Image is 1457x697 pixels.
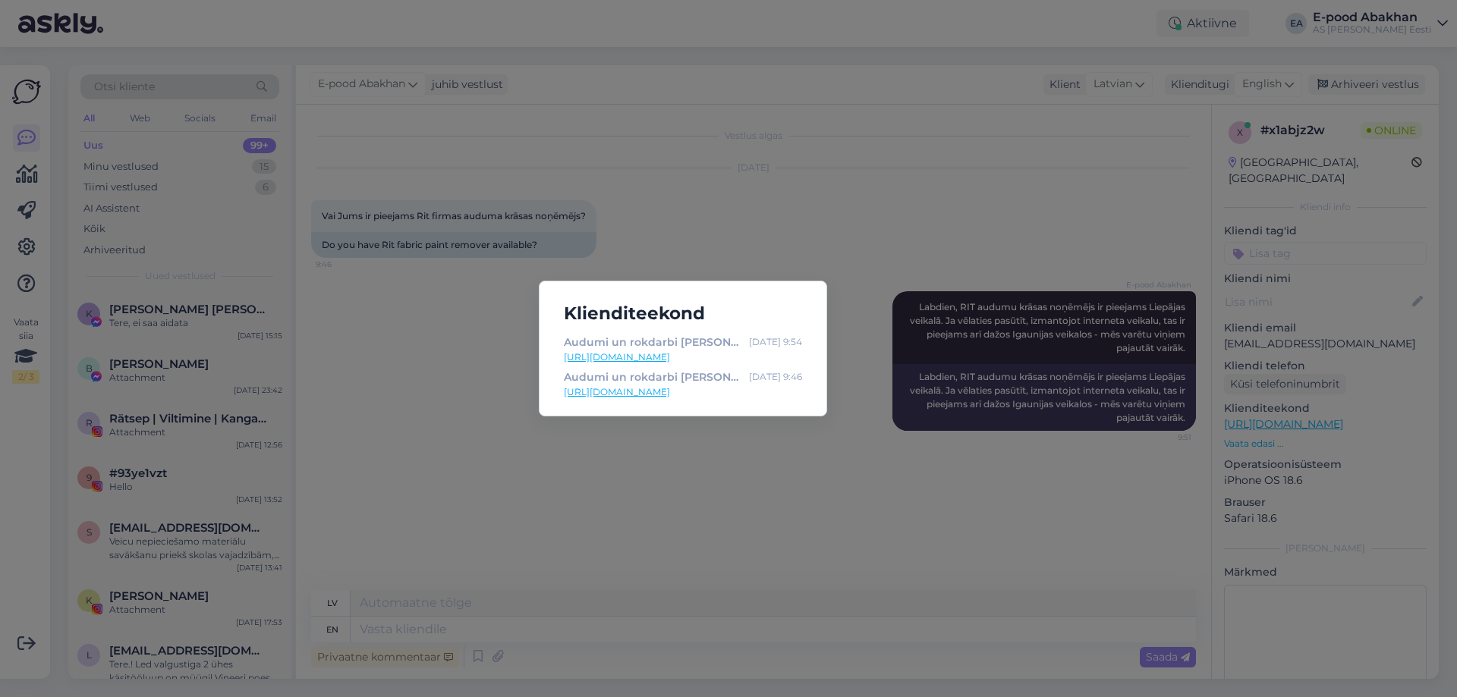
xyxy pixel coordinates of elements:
[564,369,743,385] div: Audumi un rokdarbi [PERSON_NAME]
[564,385,802,399] a: [URL][DOMAIN_NAME]
[749,334,802,350] div: [DATE] 9:54
[552,300,814,328] h5: Klienditeekond
[749,369,802,385] div: [DATE] 9:46
[564,350,802,364] a: [URL][DOMAIN_NAME]
[564,334,743,350] div: Audumi un rokdarbi [PERSON_NAME]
